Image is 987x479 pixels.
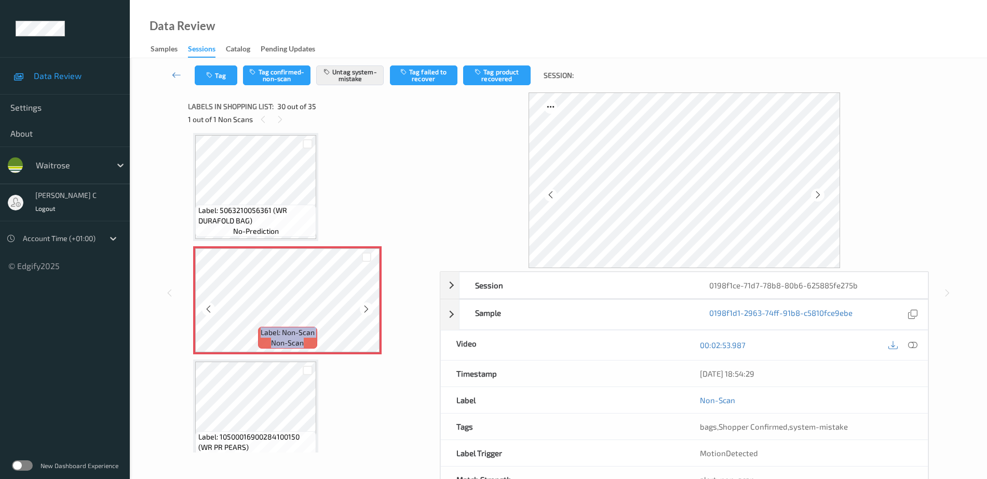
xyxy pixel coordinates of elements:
[441,387,684,413] div: Label
[198,432,314,453] span: Label: 10500016900284100150 (WR PR PEARS)
[150,21,215,31] div: Data Review
[261,327,315,338] span: Label: Non-Scan
[700,395,735,405] a: Non-Scan
[188,101,274,112] span: Labels in shopping list:
[700,368,912,379] div: [DATE] 18:54:29
[544,70,574,81] span: Session:
[463,65,531,85] button: Tag product recovered
[684,440,928,466] div: MotionDetected
[440,299,928,330] div: Sample0198f1d1-2963-74ff-91b8-c5810fce9ebe
[188,113,432,126] div: 1 out of 1 Non Scans
[195,65,237,85] button: Tag
[441,414,684,440] div: Tags
[188,42,226,58] a: Sessions
[709,308,853,322] a: 0198f1d1-2963-74ff-91b8-c5810fce9ebe
[719,422,788,431] span: Shopper Confirmed
[316,65,384,85] button: Untag system-mistake
[440,272,928,299] div: Session0198f1ce-71d7-78b8-80b6-625885fe275b
[700,422,848,431] span: , ,
[233,453,279,463] span: no-prediction
[226,42,261,57] a: Catalog
[233,226,279,236] span: no-prediction
[459,300,694,329] div: Sample
[151,44,178,57] div: Samples
[277,101,316,112] span: 30 out of 35
[271,338,304,348] span: non-scan
[700,422,717,431] span: bags
[700,340,746,350] a: 00:02:53.987
[243,65,310,85] button: Tag confirmed-non-scan
[789,422,848,431] span: system-mistake
[459,272,694,298] div: Session
[261,42,326,57] a: Pending Updates
[694,272,928,298] div: 0198f1ce-71d7-78b8-80b6-625885fe275b
[261,44,315,57] div: Pending Updates
[441,330,684,360] div: Video
[188,44,215,58] div: Sessions
[441,440,684,466] div: Label Trigger
[441,361,684,387] div: Timestamp
[198,205,314,226] span: Label: 5063210056361 (WR DURAFOLD BAG)
[151,42,188,57] a: Samples
[390,65,457,85] button: Tag failed to recover
[226,44,250,57] div: Catalog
